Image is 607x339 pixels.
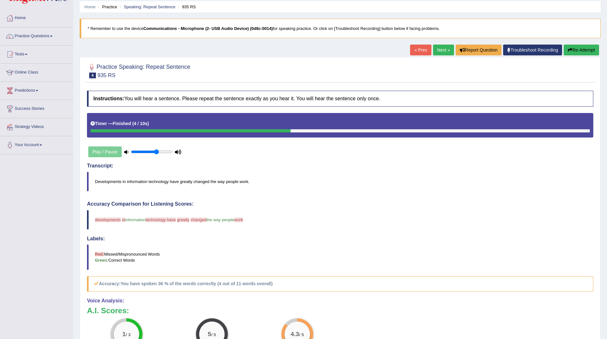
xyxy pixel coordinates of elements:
b: ) [148,121,149,126]
button: Re-Attempt [564,45,599,55]
h5: Accuracy: [87,276,593,291]
h4: Labels: [87,236,593,242]
a: Troubleshoot Recording [503,45,562,55]
small: / 3 [126,332,131,337]
small: / 5 [299,332,304,337]
b: Green: [95,258,108,263]
b: ( [132,121,134,126]
span: work [234,217,243,222]
li: Practice [97,4,117,10]
a: Your Account [0,136,73,152]
big: 1 [122,331,126,338]
blockquote: * Remember to use the device for speaking practice. Or click on [Troubleshoot Recording] button b... [80,19,601,38]
b: Finished [113,121,131,126]
h4: Accuracy Comparison for Listening Scores: [87,201,593,207]
a: Next » [433,45,454,55]
big: 5 [208,331,211,338]
span: technology have [146,217,176,222]
a: Speaking: Repeat Sentence [124,4,175,9]
b: 4 / 10s [134,121,148,126]
h4: Transcript: [87,163,593,169]
h2: Practice Speaking: Repeat Sentence [87,62,190,78]
b: You have spoken 36 % of the words correctly (4 out of 11 words overall) [120,281,272,286]
a: Success Stories [0,100,73,116]
small: 935 RS [98,72,116,78]
a: « Prev [410,45,431,55]
a: Predictions [0,82,73,98]
blockquote: Missed/Mispronounced Words Correct Words [87,244,593,270]
b: Communications - Microphone (2- USB Audio Device) (0d8c:0014) [143,26,273,31]
big: 4.3 [291,331,299,338]
a: Practice Questions [0,27,73,43]
span: 4 [89,73,96,78]
span: the way people [206,217,234,222]
blockquote: Developments in information technology have greatly changed the way people work. [87,172,593,191]
a: Strategy Videos [0,118,73,134]
small: / 5 [211,332,216,337]
b: A.I. Scores: [87,306,129,315]
span: information [125,217,146,222]
h4: You will hear a sentence. Please repeat the sentence exactly as you hear it. You will hear the se... [87,91,593,107]
a: Online Class [0,64,73,80]
h4: Voice Analysis: [87,298,593,304]
a: Home [84,4,96,9]
b: Instructions: [93,96,124,101]
span: greatly [177,217,189,222]
a: Tests [0,46,73,61]
span: changed [191,217,206,222]
b: Red: [95,252,104,257]
h5: Timer — [90,121,149,126]
a: Home [0,9,73,25]
span: developments [95,217,121,222]
button: Report Question [456,45,502,55]
span: in [122,217,125,222]
li: 935 RS [177,4,196,10]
